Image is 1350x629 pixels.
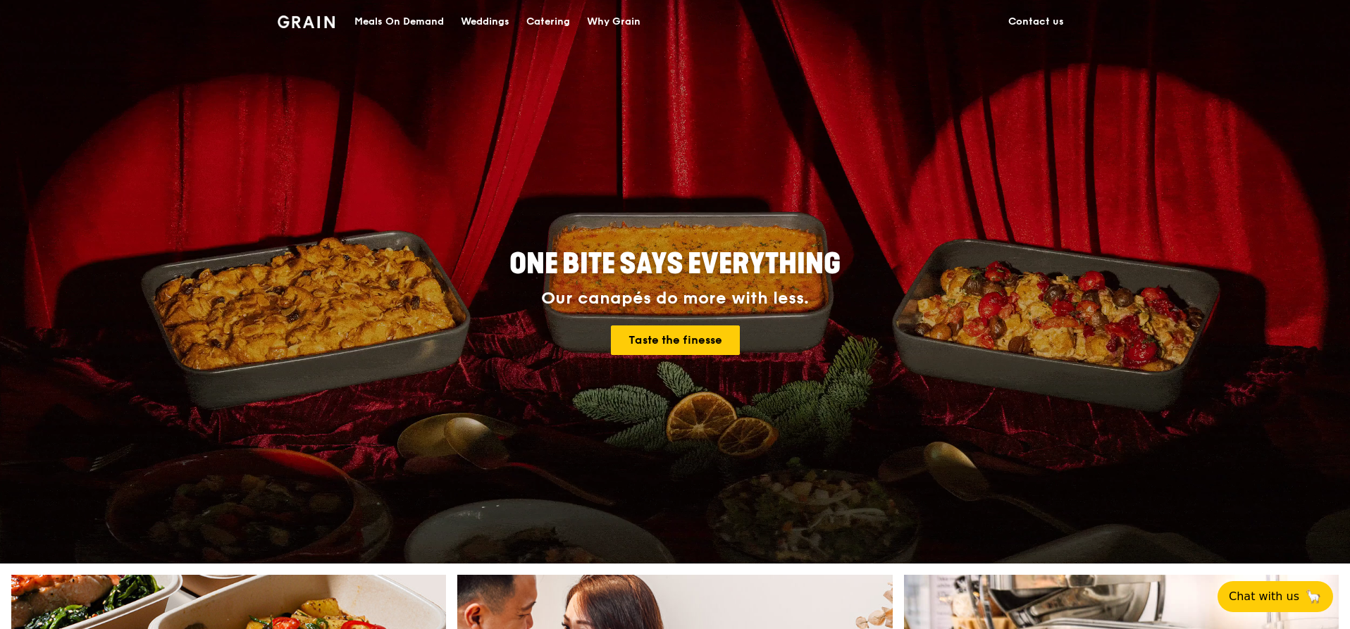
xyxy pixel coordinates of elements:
[509,247,841,281] span: ONE BITE SAYS EVERYTHING
[1218,581,1333,612] button: Chat with us🦙
[354,1,444,43] div: Meals On Demand
[518,1,578,43] a: Catering
[421,289,929,309] div: Our canapés do more with less.
[1229,588,1299,605] span: Chat with us
[611,325,740,355] a: Taste the finesse
[526,1,570,43] div: Catering
[278,15,335,28] img: Grain
[452,1,518,43] a: Weddings
[1305,588,1322,605] span: 🦙
[578,1,649,43] a: Why Grain
[461,1,509,43] div: Weddings
[1000,1,1072,43] a: Contact us
[587,1,640,43] div: Why Grain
